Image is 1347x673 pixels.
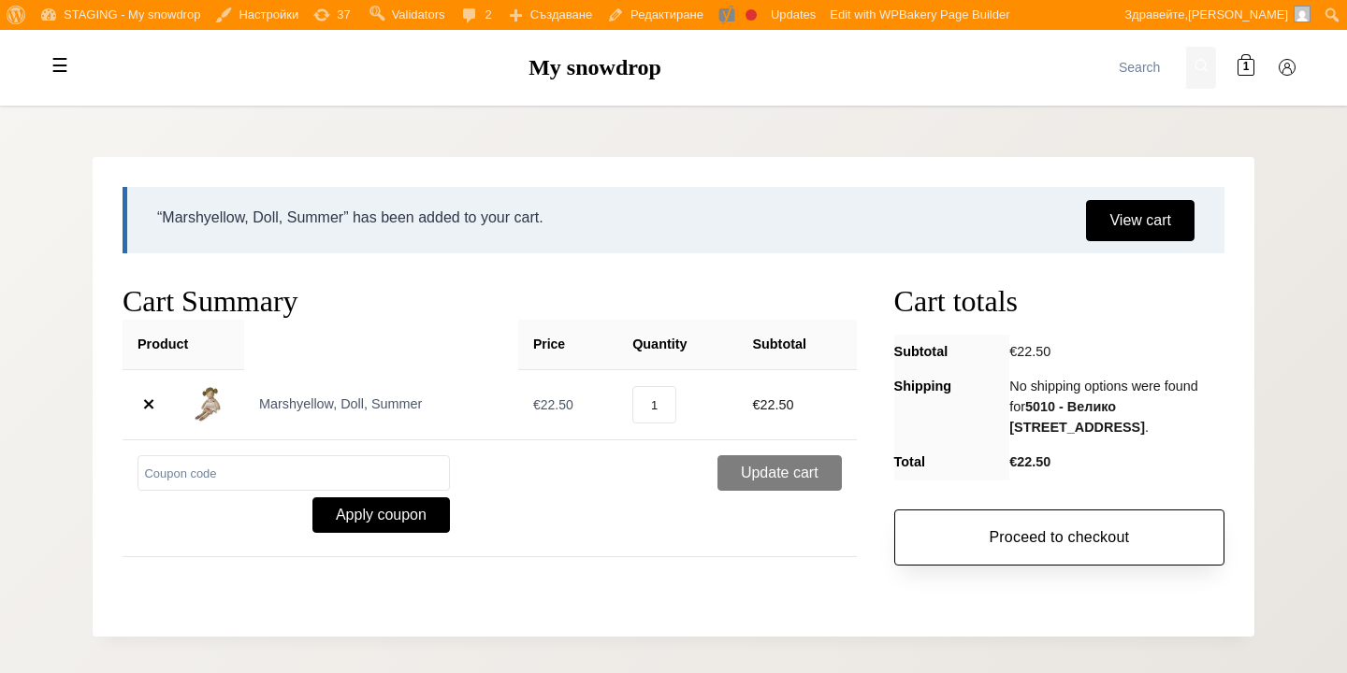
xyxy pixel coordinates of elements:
input: Quantity of Marshyellow, Doll, Summer [632,386,676,423]
h2: Cart totals [894,283,1224,319]
span: 22.50 [1009,454,1050,469]
span: € [752,397,760,412]
span: € [1009,454,1017,469]
span: 22.50 [1009,344,1050,359]
input: Search [1111,47,1186,89]
input: Coupon code [138,455,450,491]
a: Remove this item [138,394,160,416]
th: Shipping [894,369,1010,445]
a: Marshyellow, Doll, Summer [259,396,422,411]
h2: Cart Summary [123,283,857,319]
span: 22.50 [533,397,573,412]
strong: 5010 - Велико [STREET_ADDRESS] [1009,399,1145,435]
a: Proceed to checkout [894,509,1224,566]
div: “Marshyellow, Doll, Summer” has been added to your cart. [123,187,1224,253]
th: Price [518,320,617,370]
a: 1 [1227,49,1265,86]
span: [PERSON_NAME] [1188,7,1288,21]
th: Subtotal [737,320,856,370]
th: Product [123,320,203,371]
th: Quantity [617,320,737,370]
button: Update cart [717,455,842,491]
th: Subtotal [894,335,1010,370]
a: View cart [1086,200,1195,241]
th: Total [894,445,1010,480]
button: Apply coupon [312,497,450,533]
span: € [1009,344,1017,359]
td: No shipping options were found for . [1009,369,1224,445]
span: 1 [1243,59,1250,77]
label: Toggle mobile menu [41,47,79,84]
a: My snowdrop [529,55,661,79]
span: € [533,397,541,412]
div: Focus keyphrase not set [746,9,757,21]
span: 22.50 [752,397,793,412]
